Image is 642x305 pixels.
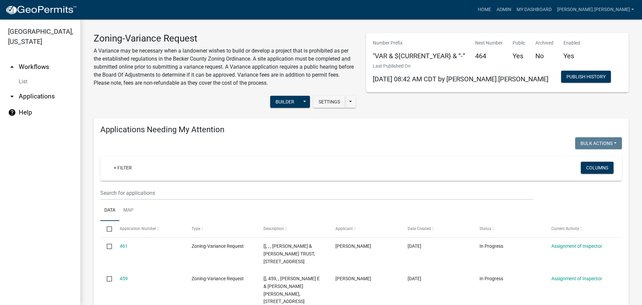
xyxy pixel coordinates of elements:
[8,63,16,71] i: arrow_drop_up
[263,226,284,231] span: Description
[335,243,371,249] span: Joanna Callahan
[475,40,503,47] p: Next Number
[329,221,401,237] datatable-header-cell: Applicant
[373,40,465,47] p: Number Prefix
[263,243,315,264] span: [], , , BRADLEY R & JOANNA CALLAHAN TRUST, 11911 FERN BEACH DR
[475,52,503,60] h5: 464
[535,40,553,47] p: Archived
[94,33,356,44] h3: Zoning-Variance Request
[257,221,329,237] datatable-header-cell: Description
[100,186,533,200] input: Search for applications
[494,3,514,16] a: Admin
[8,108,16,117] i: help
[535,52,553,60] h5: No
[514,3,554,16] a: My Dashboard
[100,221,113,237] datatable-header-cell: Select
[551,276,602,281] a: Assignment of Inspector
[581,162,614,174] button: Columns
[192,226,200,231] span: Type
[575,137,622,149] button: Bulk Actions
[192,276,244,281] span: Zoning-Variance Request
[408,243,421,249] span: 09/16/2025
[561,75,611,80] wm-modal-confirm: Workflow Publish History
[185,221,257,237] datatable-header-cell: Type
[8,92,16,100] i: arrow_drop_down
[120,276,128,281] a: 459
[335,276,371,281] span: Sara B Knudson
[192,243,244,249] span: Zoning-Variance Request
[479,226,491,231] span: Status
[551,243,602,249] a: Assignment of Inspector
[545,221,617,237] datatable-header-cell: Current Activity
[313,96,345,108] button: Settings
[373,75,548,83] span: [DATE] 08:42 AM CDT by [PERSON_NAME].[PERSON_NAME]
[120,226,156,231] span: Application Number
[473,221,545,237] datatable-header-cell: Status
[100,200,119,221] a: Data
[119,200,137,221] a: Map
[513,52,525,60] h5: Yes
[408,226,431,231] span: Date Created
[270,96,300,108] button: Builder
[475,3,494,16] a: Home
[113,221,185,237] datatable-header-cell: Application Number
[108,162,137,174] a: + Filter
[401,221,473,237] datatable-header-cell: Date Created
[479,276,503,281] span: In Progress
[563,52,580,60] h5: Yes
[335,226,353,231] span: Applicant
[94,47,356,87] p: A Variance may be necessary when a landowner wishes to build or develop a project that is prohibi...
[408,276,421,281] span: 09/09/2025
[479,243,503,249] span: In Progress
[513,40,525,47] p: Public
[120,243,128,249] a: 461
[373,52,465,60] h5: "VAR & ${CURRENT_YEAR} & “-”
[554,3,637,16] a: [PERSON_NAME].[PERSON_NAME]
[563,40,580,47] p: Enabled
[561,71,611,83] button: Publish History
[100,125,622,135] h4: Applications Needing My Attention
[551,226,579,231] span: Current Activity
[373,63,548,70] p: Last Published On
